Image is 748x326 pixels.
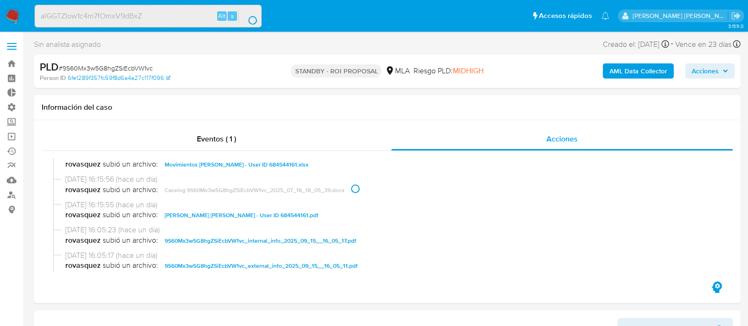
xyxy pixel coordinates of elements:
[231,11,234,20] span: s
[218,11,226,20] span: Alt
[68,74,170,82] a: 6fe1289f357fc59f8d6a4a27c117f096
[34,39,101,50] span: Sin analista asignado
[609,63,667,79] b: AML Data Collector
[35,10,261,22] input: Buscar usuario o caso...
[671,38,673,51] span: -
[601,12,609,20] a: Notificaciones
[731,11,741,21] a: Salir
[40,74,66,82] b: Person ID
[238,9,258,23] button: search-icon
[546,133,578,144] span: Acciones
[675,39,731,50] span: Vence en 23 días
[42,103,733,112] h1: Información del caso
[692,63,719,79] span: Acciones
[603,63,674,79] button: AML Data Collector
[59,63,153,73] span: # 9S60Mx3w5G8hgZSiEcbVW1vc
[539,11,592,21] span: Accesos rápidos
[291,64,381,78] p: STANDBY - ROI PROPOSAL
[413,66,483,76] span: Riesgo PLD:
[685,63,735,79] button: Acciones
[452,65,483,76] span: MIDHIGH
[385,66,409,76] div: MLA
[603,38,669,51] div: Creado el: [DATE]
[40,59,59,74] b: PLD
[633,11,728,20] p: emmanuel.vitiello@mercadolibre.com
[197,133,236,144] span: Eventos ( 1 )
